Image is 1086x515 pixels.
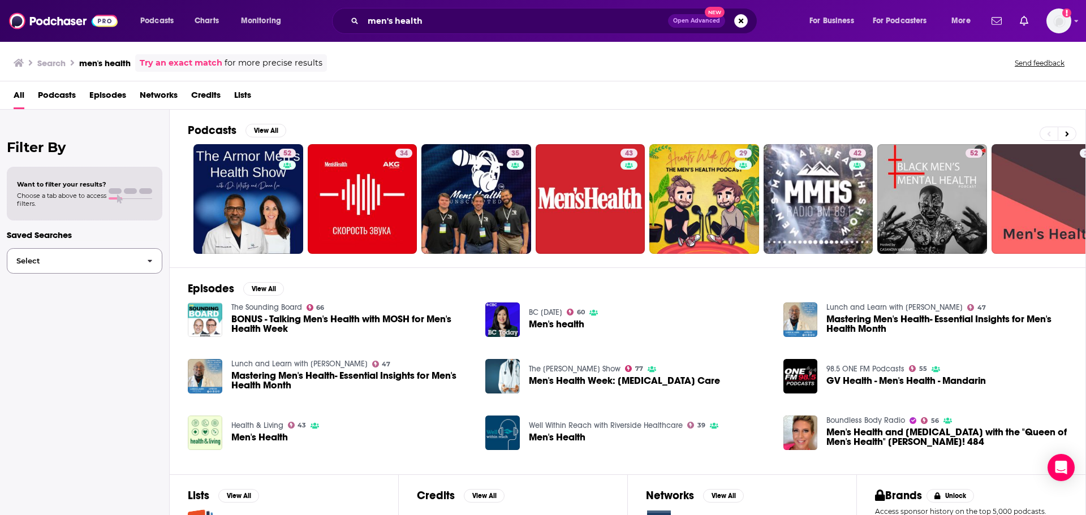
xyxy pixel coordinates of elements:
h2: Filter By [7,139,162,155]
a: All [14,86,24,109]
a: Lunch and Learn with Dr. Berry [826,302,963,312]
span: 29 [739,148,747,159]
span: 43 [298,423,306,428]
a: 42 [849,149,866,158]
div: Search podcasts, credits, & more... [343,8,768,34]
a: Show notifications dropdown [987,11,1006,31]
span: 42 [854,148,861,159]
span: New [705,7,725,18]
a: 66 [307,304,325,311]
span: 52 [970,148,978,159]
button: open menu [801,12,868,30]
a: Show notifications dropdown [1015,11,1033,31]
img: GV Health - Men's Health - Mandarin [783,359,818,393]
a: 34 [308,144,417,254]
img: Men's Health Week: Prostate Care [485,359,520,393]
span: BONUS - Talking Men's Health with MOSH for Men's Health Week [231,314,472,334]
button: Show profile menu [1046,8,1071,33]
a: 52 [966,149,982,158]
a: 43 [536,144,645,254]
span: 47 [382,362,390,367]
a: Episodes [89,86,126,109]
button: open menu [233,12,296,30]
span: 43 [625,148,633,159]
img: Men's Health and Testosterone with the "Queen of Men's Health" Ali Gilbert! 484 [783,416,818,450]
span: Men's Health and [MEDICAL_DATA] with the "Queen of Men's Health" [PERSON_NAME]! 484 [826,427,1067,447]
a: The Pat Kenny Show [529,364,620,374]
h3: Search [37,58,66,68]
span: Charts [195,13,219,29]
a: 29 [649,144,759,254]
h2: Podcasts [188,123,236,137]
button: Open AdvancedNew [668,14,725,28]
span: Lists [234,86,251,109]
span: Monitoring [241,13,281,29]
a: Networks [140,86,178,109]
span: 60 [577,310,585,315]
span: 55 [919,366,927,371]
button: View All [218,489,259,503]
a: Lunch and Learn with Dr. Berry [231,359,368,369]
input: Search podcasts, credits, & more... [363,12,668,30]
img: Mastering Men's Health- Essential Insights for Men's Health Month [783,302,818,337]
a: 35 [507,149,524,158]
img: Podchaser - Follow, Share and Rate Podcasts [9,10,118,32]
a: PodcastsView All [188,123,286,137]
span: Want to filter your results? [17,180,106,188]
a: GV Health - Men's Health - Mandarin [826,376,986,386]
a: Try an exact match [140,57,222,70]
a: Men's health [529,319,584,329]
span: 35 [511,148,519,159]
button: View All [243,282,284,296]
a: 77 [625,365,643,372]
button: Select [7,248,162,274]
a: Men's Health [529,432,585,442]
a: Credits [191,86,221,109]
img: Men's Health [188,416,222,450]
a: Podcasts [38,86,76,109]
img: Mastering Men's Health- Essential Insights for Men's Health Month [188,359,222,393]
a: 52 [877,144,987,254]
span: Men's Health Week: [MEDICAL_DATA] Care [529,376,720,386]
button: open menu [132,12,188,30]
h2: Brands [875,488,922,503]
a: 55 [909,365,927,372]
h2: Episodes [188,282,234,296]
a: 47 [372,361,391,367]
span: Select [7,257,138,265]
img: Men's Health [485,416,520,450]
span: Open Advanced [673,18,720,24]
span: 47 [977,305,986,310]
span: Mastering Men's Health- Essential Insights for Men's Health Month [826,314,1067,334]
span: 77 [635,366,643,371]
a: ListsView All [188,488,259,503]
img: BONUS - Talking Men's Health with MOSH for Men's Health Week [188,302,222,337]
a: 47 [967,304,986,311]
span: 34 [400,148,408,159]
a: 42 [764,144,873,254]
a: Charts [187,12,226,30]
span: 66 [316,305,324,310]
a: Mastering Men's Health- Essential Insights for Men's Health Month [231,371,472,390]
button: Send feedback [1011,58,1068,68]
a: The Sounding Board [231,302,302,312]
a: 39 [687,422,705,429]
p: Saved Searches [7,230,162,240]
a: 98.5 ONE FM Podcasts [826,364,904,374]
h2: Lists [188,488,209,503]
a: BC Today [529,308,562,317]
a: Men's Health [231,432,288,442]
span: for more precise results [225,57,322,70]
button: View All [703,489,744,503]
